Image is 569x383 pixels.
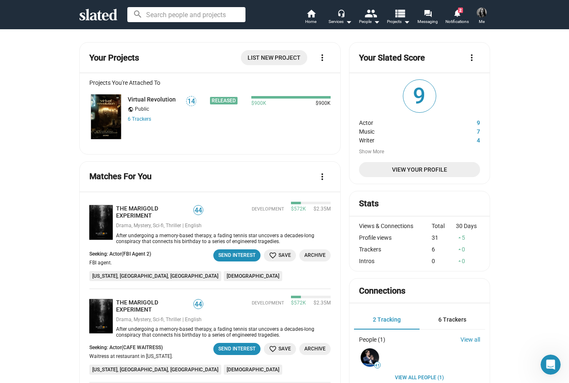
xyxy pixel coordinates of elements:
mat-icon: more_vert [317,53,327,63]
mat-icon: favorite_border [269,345,277,353]
span: 6 Trackers [438,316,466,323]
span: 2 Tracking [373,316,401,323]
span: 44 [194,206,203,215]
div: Views & Connections [359,223,432,229]
div: People [359,17,380,27]
mat-card-title: Matches For You [89,171,152,182]
a: Virtual Revolution [128,96,176,103]
div: Send Interest [218,345,255,353]
span: (CAFE WAITRESS) [121,345,163,350]
button: Archive [299,343,331,355]
div: Send Interest [218,251,255,260]
dt: Actor [359,117,448,126]
button: Send Interest [213,249,260,261]
mat-icon: arrow_drop_down [372,17,382,27]
mat-icon: people [364,7,376,19]
span: Projects [387,17,410,27]
mat-card-title: Your Projects [89,52,139,63]
span: $2.35M [310,300,331,307]
li: [DEMOGRAPHIC_DATA] [224,271,282,281]
div: People (1) [359,336,385,343]
div: Seeking: Actor [89,345,178,351]
mat-icon: arrow_drop_down [402,17,412,27]
a: THE MARIGOLD EXPERIMENT [116,205,194,219]
mat-icon: headset_mic [337,9,345,17]
span: s [149,116,151,122]
img: Virtual Revolution [91,94,121,139]
span: Archive [304,251,326,260]
span: $572K [291,300,306,307]
mat-icon: arrow_drop_up [457,258,463,264]
div: Waitress at restaurant in [US_STATE]. [89,353,173,360]
div: FBI agent. [89,259,146,266]
li: [US_STATE], [GEOGRAPHIC_DATA], [GEOGRAPHIC_DATA] [89,271,221,281]
button: Services [326,8,355,27]
span: $2.35M [310,206,331,213]
dt: Writer [359,135,448,144]
dd: 7 [449,126,480,135]
a: THE MARIGOLD EXPERIMENT [89,205,113,244]
mat-icon: favorite_border [269,251,277,259]
button: Show More [359,149,384,155]
img: Melissa Mars [477,8,487,18]
mat-icon: more_vert [467,53,477,63]
mat-card-title: Connections [359,285,405,297]
div: Services [329,17,352,27]
span: Public [135,106,149,113]
a: View all [460,336,480,343]
li: [US_STATE], [GEOGRAPHIC_DATA], [GEOGRAPHIC_DATA] [89,365,221,375]
mat-icon: notifications [453,9,461,17]
div: 31 [432,234,456,241]
span: 41 [374,363,380,368]
dt: Music [359,126,448,135]
img: Stephan Paternot [361,348,379,367]
mat-card-title: Your Slated Score [359,52,425,63]
button: Projects [384,8,413,27]
a: 2Notifications [443,8,472,27]
div: 0 [432,258,456,264]
div: Projects You're Attached To [89,79,331,86]
li: [DEMOGRAPHIC_DATA] [224,365,282,375]
a: View all People (1) [395,375,444,381]
button: Archive [299,249,331,261]
span: List New Project [248,50,301,65]
span: 2 [458,8,463,13]
a: THE MARIGOLD EXPERIMENT [89,299,113,338]
mat-icon: home [306,8,316,18]
mat-card-title: Stats [359,198,379,209]
a: 6 Trackers [128,116,151,122]
span: Archive [304,345,326,353]
div: 30 Days [456,223,480,229]
mat-icon: arrow_drop_up [457,235,463,241]
span: $900K [312,100,331,107]
span: $572K [291,206,306,213]
a: View Your Profile [359,162,480,177]
iframe: Intercom live chat [541,355,561,375]
button: Melissa MarsMe [472,6,492,28]
span: Save [269,251,291,260]
div: After undergoing a memory-based therapy, a fading tennis star uncovers a decades-long conspiracy ... [113,326,331,338]
div: Released [210,97,238,104]
span: View Your Profile [366,162,473,177]
span: (FBI Agent 2) [121,251,151,257]
img: THE MARIGOLD EXPERIMENT [89,205,113,240]
mat-icon: arrow_drop_up [457,246,463,252]
div: Drama, Mystery, Sci-fi, Thriller | English [116,223,204,229]
img: THE MARIGOLD EXPERIMENT [89,299,113,334]
div: 0 [456,258,480,264]
button: People [355,8,384,27]
a: Home [296,8,326,27]
mat-icon: arrow_drop_down [344,17,354,27]
input: Search people and projects [127,7,245,22]
span: 44 [194,300,203,309]
span: 9 [403,80,436,112]
div: 6 [432,246,456,253]
dd: 9 [449,117,480,126]
mat-icon: forum [424,9,432,17]
mat-icon: more_vert [317,172,327,182]
span: Development [252,300,284,307]
div: After undergoing a memory-based therapy, a fading tennis star uncovers a decades-long conspiracy ... [113,233,331,244]
div: Total [432,223,456,229]
span: Save [269,345,291,353]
